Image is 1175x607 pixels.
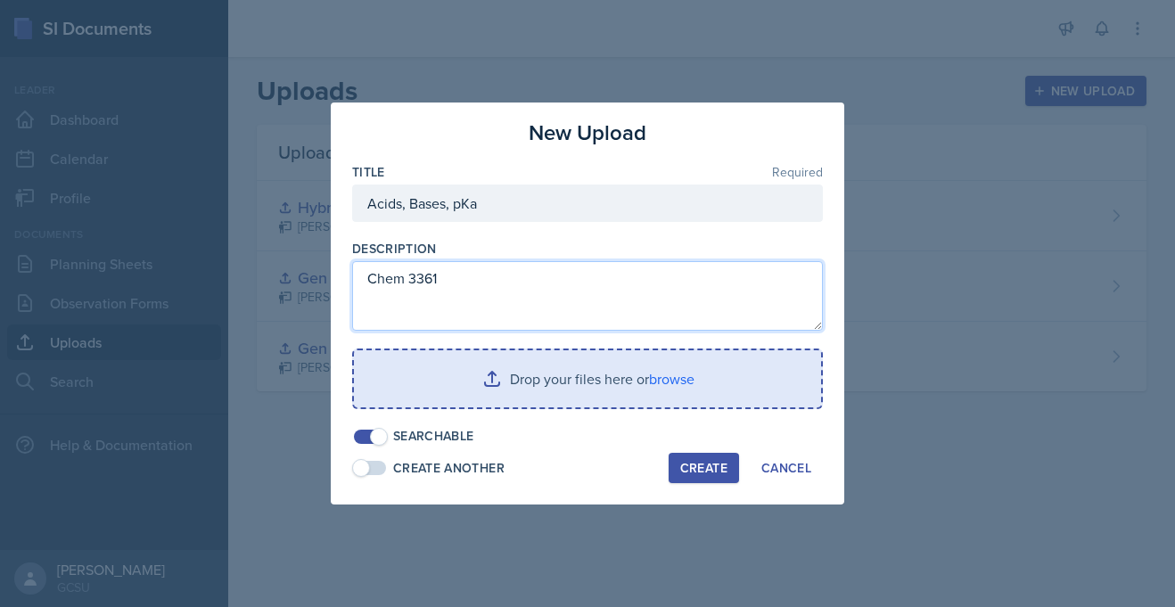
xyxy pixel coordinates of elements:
[772,166,823,178] span: Required
[680,461,727,475] div: Create
[352,163,385,181] label: Title
[352,185,823,222] input: Enter title
[393,427,474,446] div: Searchable
[352,240,437,258] label: Description
[393,459,505,478] div: Create Another
[761,461,811,475] div: Cancel
[750,453,823,483] button: Cancel
[669,453,739,483] button: Create
[529,117,646,149] h3: New Upload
